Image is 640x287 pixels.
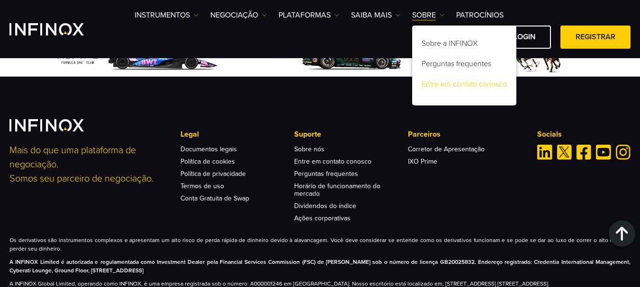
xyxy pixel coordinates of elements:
[294,182,380,198] a: Horário de funcionamento do mercado
[557,145,572,159] a: Twitter
[294,129,408,140] p: Suporte
[9,259,631,274] strong: A INFINOX Limited é autorizada e regulamentada como Investment Dealer pela Financial Services Com...
[456,9,504,21] a: Patrocínios
[180,129,294,140] p: Legal
[180,157,235,165] a: Política de cookies
[279,9,339,21] a: PLATAFORMAS
[412,35,516,55] a: Sobre a INFINOX
[351,9,400,21] a: Saiba mais
[498,26,551,49] a: Login
[577,145,591,159] a: Facebook
[9,23,106,35] a: INFINOX Logo
[180,170,246,178] a: Política de privacidade
[180,182,224,190] a: Termos de uso
[9,143,165,186] p: Mais do que uma plataforma de negociação. Somos seu parceiro de negociação.
[135,9,198,21] a: Instrumentos
[180,194,249,202] a: Conta Gratuita de Swap
[596,145,611,159] a: Youtube
[180,145,237,153] a: Documentos legais
[412,76,516,96] a: Entre em contato conosco
[294,145,325,153] a: Sobre nós
[408,129,522,140] p: Parceiros
[537,145,552,159] a: Linkedin
[408,157,437,165] a: IXO Prime
[294,157,371,165] a: Entre em contato conosco
[537,129,631,140] p: Socials
[560,26,631,49] a: Registrar
[412,9,444,21] a: SOBRE
[408,145,485,153] a: Corretor de Apresentação
[294,214,351,222] a: Ações corporativas
[294,202,356,210] a: Dividendos do índice
[210,9,267,21] a: NEGOCIAÇÃO
[616,145,631,159] a: Instagram
[412,55,516,76] a: Perguntas frequentes
[294,170,358,178] a: Perguntas frequentes
[9,236,631,253] p: Os derivativos são instrumentos complexos e apresentam um alto risco de perda rápida de dinheiro ...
